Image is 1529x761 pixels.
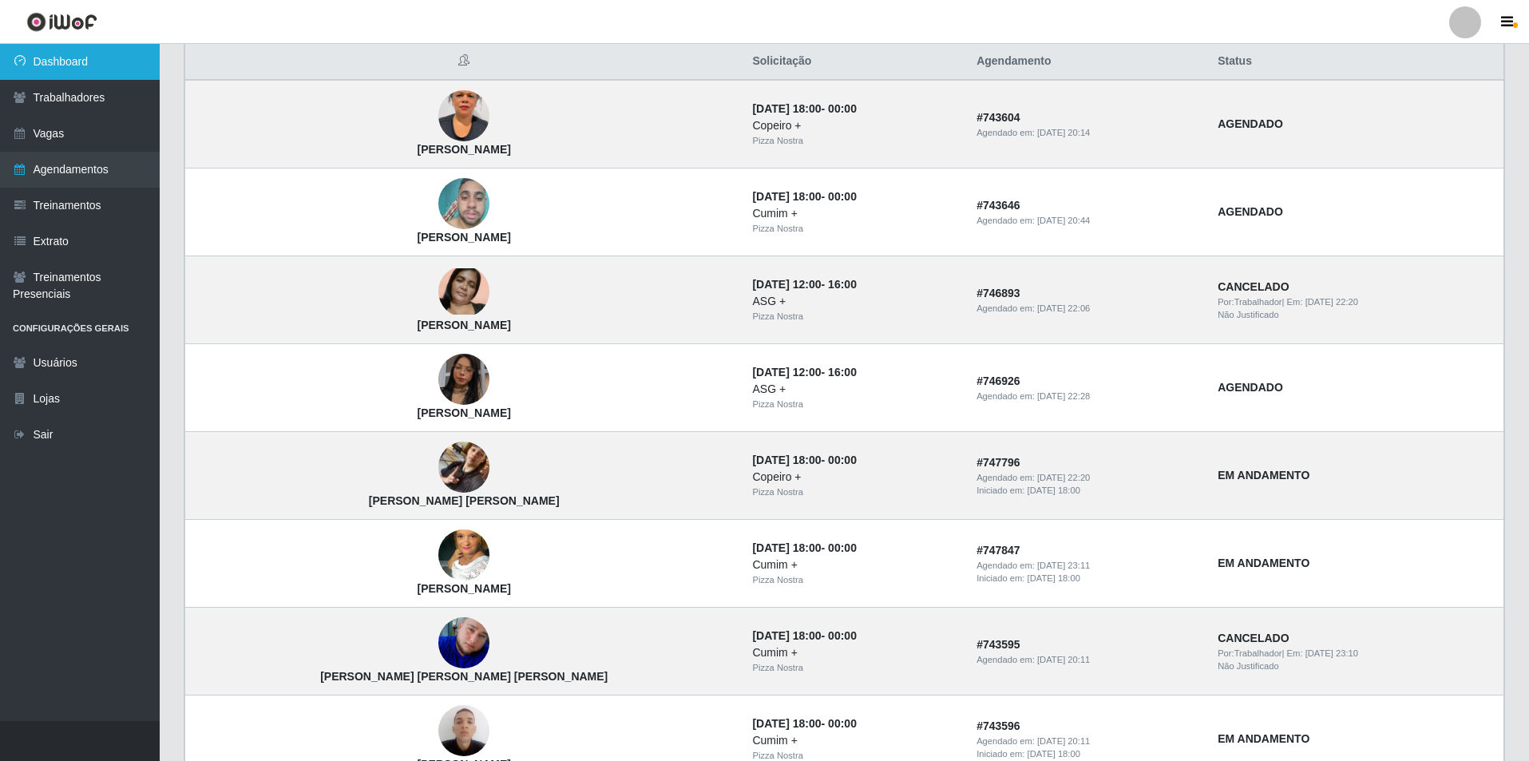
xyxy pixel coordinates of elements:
div: Pizza Nostra [752,398,957,411]
time: 00:00 [828,717,857,730]
th: Agendamento [967,43,1208,81]
th: Solicitação [743,43,967,81]
strong: # 743596 [976,719,1020,732]
strong: # 747847 [976,544,1020,557]
span: Por: Trabalhador [1218,648,1281,658]
strong: - [752,366,856,379]
strong: - [752,102,856,115]
strong: # 743595 [976,638,1020,651]
div: Pizza Nostra [752,310,957,323]
strong: AGENDADO [1218,117,1283,130]
div: Agendado em: [976,302,1198,315]
span: Por: Trabalhador [1218,297,1281,307]
div: ASG + [752,381,957,398]
div: Agendado em: [976,735,1198,748]
div: Cumim + [752,732,957,749]
strong: AGENDADO [1218,381,1283,394]
time: [DATE] 22:20 [1305,297,1358,307]
div: Cumim + [752,205,957,222]
time: 16:00 [828,366,857,379]
strong: EM ANDAMENTO [1218,732,1309,745]
time: [DATE] 18:00 [752,190,821,203]
time: [DATE] 18:00 [752,454,821,466]
img: Márcia Cristina Gomes [438,71,489,162]
strong: [PERSON_NAME] [417,406,510,419]
div: Iniciado em: [976,747,1198,761]
time: [DATE] 18:00 [1028,573,1080,583]
time: [DATE] 23:11 [1037,561,1090,570]
time: [DATE] 12:00 [752,278,821,291]
strong: # 747796 [976,456,1020,469]
div: Iniciado em: [976,484,1198,497]
strong: CANCELADO [1218,632,1289,644]
strong: [PERSON_NAME] [PERSON_NAME] [PERSON_NAME] [320,670,608,683]
time: [DATE] 22:06 [1037,303,1090,313]
div: Agendado em: [976,559,1198,573]
time: [DATE] 12:00 [752,366,821,379]
strong: - [752,629,856,642]
strong: # 743604 [976,111,1020,124]
time: 00:00 [828,454,857,466]
strong: [PERSON_NAME] [PERSON_NAME] [369,494,560,507]
div: Cumim + [752,557,957,573]
time: [DATE] 18:00 [752,717,821,730]
div: Agendado em: [976,390,1198,403]
div: ASG + [752,293,957,310]
div: Agendado em: [976,126,1198,140]
div: Iniciado em: [976,572,1198,585]
strong: - [752,454,856,466]
div: Agendado em: [976,653,1198,667]
div: Não Justificado [1218,660,1494,673]
strong: EM ANDAMENTO [1218,557,1309,569]
div: Copeiro + [752,469,957,486]
time: [DATE] 18:00 [752,629,821,642]
time: [DATE] 18:00 [1028,749,1080,759]
strong: - [752,190,856,203]
time: [DATE] 20:11 [1037,655,1090,664]
strong: - [752,541,856,554]
img: Erick Mayke Lima Freitas [438,617,489,668]
time: [DATE] 18:00 [1028,486,1080,495]
strong: EM ANDAMENTO [1218,469,1309,482]
strong: [PERSON_NAME] [417,143,510,156]
time: 00:00 [828,102,857,115]
time: [DATE] 20:11 [1037,736,1090,746]
div: Agendado em: [976,214,1198,228]
strong: [PERSON_NAME] [417,231,510,244]
time: 00:00 [828,541,857,554]
div: Agendado em: [976,471,1198,485]
img: Lidiane Nascimento Silva [438,510,489,601]
strong: - [752,278,856,291]
div: Cumim + [752,644,957,661]
div: Copeiro + [752,117,957,134]
div: Não Justificado [1218,308,1494,322]
strong: [PERSON_NAME] [417,319,510,331]
strong: - [752,717,856,730]
div: Pizza Nostra [752,661,957,675]
time: 00:00 [828,190,857,203]
div: | Em: [1218,295,1494,309]
time: [DATE] 20:14 [1037,128,1090,137]
strong: # 746893 [976,287,1020,299]
strong: # 746926 [976,375,1020,387]
img: Maria Eduarda Silva [438,334,489,425]
time: [DATE] 22:28 [1037,391,1090,401]
div: Pizza Nostra [752,486,957,499]
div: | Em: [1218,647,1494,660]
div: Pizza Nostra [752,222,957,236]
strong: AGENDADO [1218,205,1283,218]
div: Pizza Nostra [752,573,957,587]
div: Pizza Nostra [752,134,957,148]
th: Status [1208,43,1503,81]
strong: # 743646 [976,199,1020,212]
img: CoreUI Logo [26,12,97,32]
time: [DATE] 18:00 [752,541,821,554]
strong: CANCELADO [1218,280,1289,293]
strong: [PERSON_NAME] [417,582,510,595]
time: 00:00 [828,629,857,642]
time: [DATE] 20:44 [1037,216,1090,225]
time: [DATE] 22:20 [1037,473,1090,482]
img: Victor Hugo normando da Silva [438,422,489,513]
img: Walber Barbosa Sousa [438,170,489,238]
img: Janaia da Silva [438,268,489,315]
